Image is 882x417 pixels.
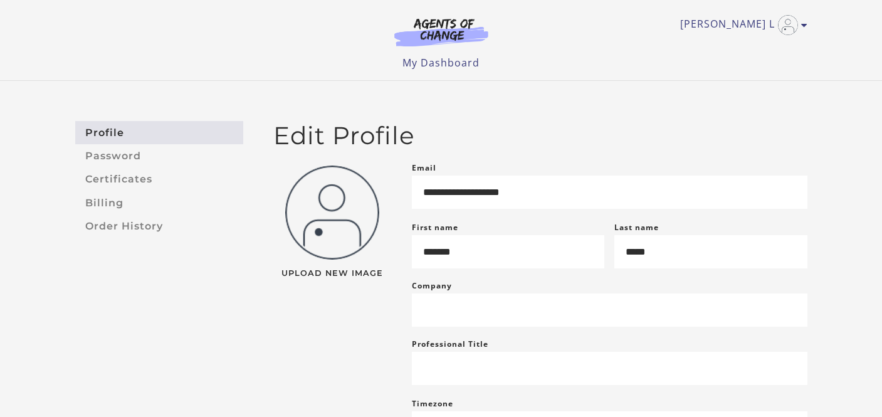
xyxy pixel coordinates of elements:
a: Order History [75,214,243,238]
a: Toggle menu [680,15,801,35]
label: Professional Title [412,337,488,352]
label: Timezone [412,398,453,409]
label: Company [412,278,452,293]
label: Email [412,161,436,176]
a: Billing [75,191,243,214]
label: Last name [614,222,659,233]
a: My Dashboard [402,56,480,70]
a: Password [75,144,243,167]
a: Profile [75,121,243,144]
label: First name [412,222,458,233]
img: Agents of Change Logo [381,18,501,46]
h2: Edit Profile [273,121,807,150]
a: Certificates [75,168,243,191]
span: Upload New Image [273,270,392,278]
